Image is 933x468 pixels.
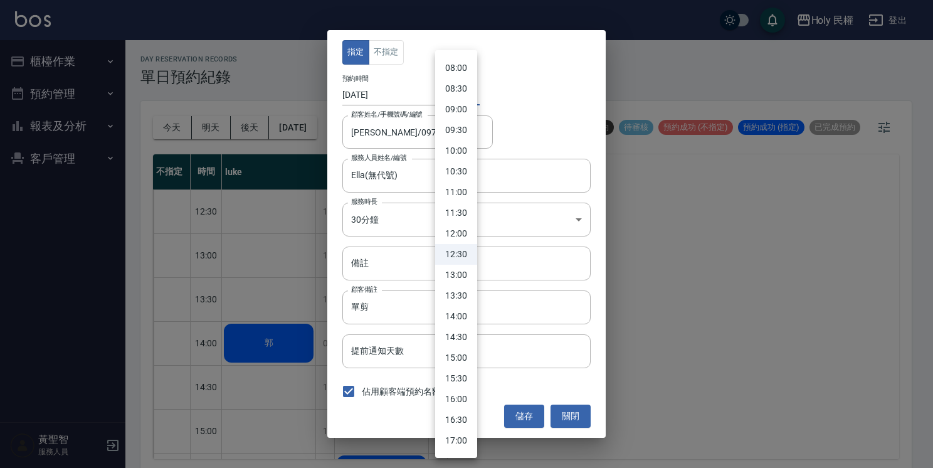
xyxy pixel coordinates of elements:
[435,348,477,368] li: 15:00
[435,410,477,430] li: 16:30
[435,285,477,306] li: 13:30
[435,141,477,161] li: 10:00
[435,244,477,265] li: 12:30
[435,223,477,244] li: 12:00
[435,203,477,223] li: 11:30
[435,120,477,141] li: 09:30
[435,389,477,410] li: 16:00
[435,99,477,120] li: 09:00
[435,368,477,389] li: 15:30
[435,306,477,327] li: 14:00
[435,327,477,348] li: 14:30
[435,182,477,203] li: 11:00
[435,78,477,99] li: 08:30
[435,161,477,182] li: 10:30
[435,265,477,285] li: 13:00
[435,58,477,78] li: 08:00
[435,430,477,451] li: 17:00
